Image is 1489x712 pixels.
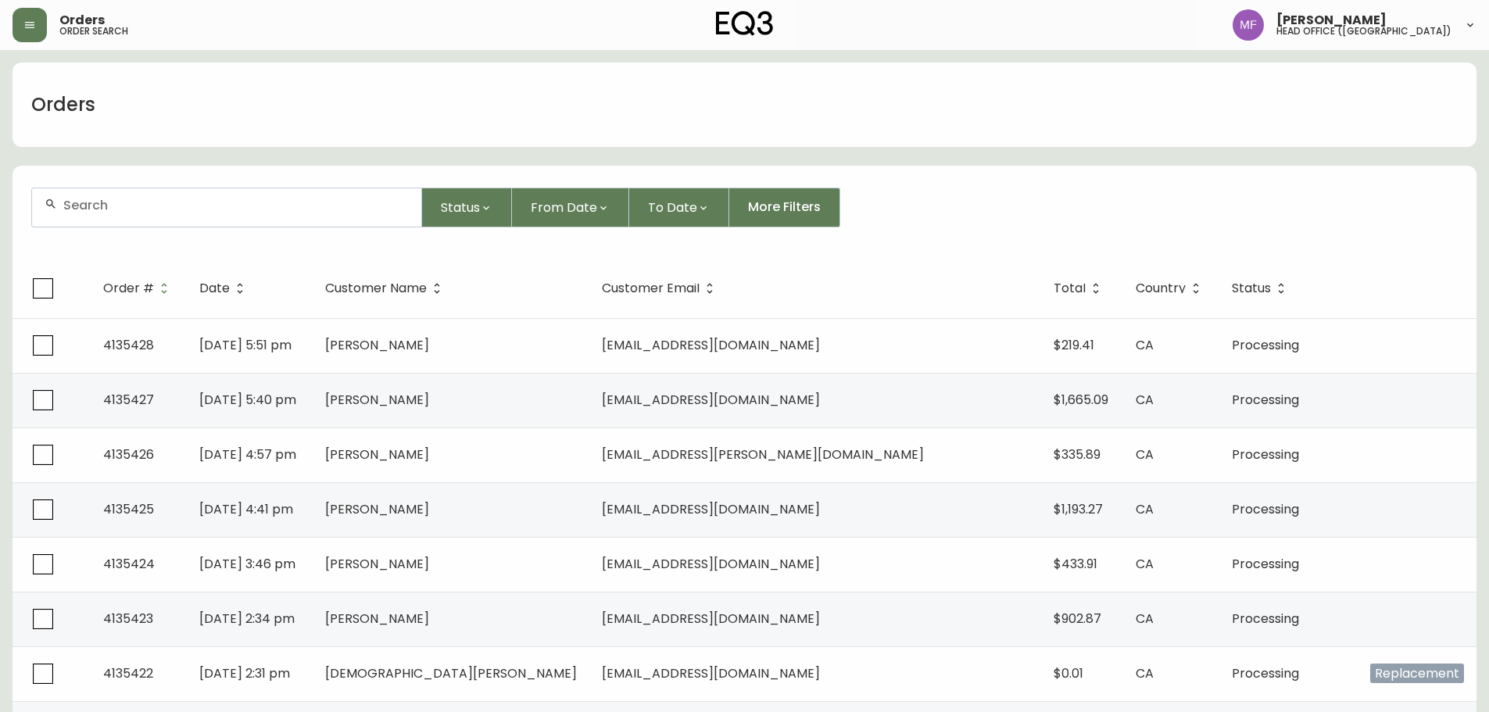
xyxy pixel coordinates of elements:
[1054,284,1086,293] span: Total
[602,610,820,628] span: [EMAIL_ADDRESS][DOMAIN_NAME]
[1054,336,1094,354] span: $219.41
[1054,391,1108,409] span: $1,665.09
[199,281,250,295] span: Date
[602,336,820,354] span: [EMAIL_ADDRESS][DOMAIN_NAME]
[716,11,774,36] img: logo
[1136,610,1154,628] span: CA
[325,336,429,354] span: [PERSON_NAME]
[629,188,729,227] button: To Date
[103,500,154,518] span: 4135425
[325,445,429,463] span: [PERSON_NAME]
[1136,281,1206,295] span: Country
[199,336,292,354] span: [DATE] 5:51 pm
[648,198,697,217] span: To Date
[1232,336,1299,354] span: Processing
[1136,500,1154,518] span: CA
[325,284,427,293] span: Customer Name
[1054,610,1101,628] span: $902.87
[1136,391,1154,409] span: CA
[1232,500,1299,518] span: Processing
[422,188,512,227] button: Status
[199,391,296,409] span: [DATE] 5:40 pm
[1054,500,1103,518] span: $1,193.27
[31,91,95,118] h1: Orders
[63,198,409,213] input: Search
[59,14,105,27] span: Orders
[1232,555,1299,573] span: Processing
[1276,27,1451,36] h5: head office ([GEOGRAPHIC_DATA])
[103,284,154,293] span: Order #
[512,188,629,227] button: From Date
[441,198,480,217] span: Status
[531,198,597,217] span: From Date
[1232,445,1299,463] span: Processing
[1370,664,1464,683] span: Replacement
[602,284,700,293] span: Customer Email
[1232,281,1291,295] span: Status
[325,610,429,628] span: [PERSON_NAME]
[602,500,820,518] span: [EMAIL_ADDRESS][DOMAIN_NAME]
[1136,336,1154,354] span: CA
[1136,445,1154,463] span: CA
[748,199,821,216] span: More Filters
[1232,391,1299,409] span: Processing
[199,555,295,573] span: [DATE] 3:46 pm
[602,445,924,463] span: [EMAIL_ADDRESS][PERSON_NAME][DOMAIN_NAME]
[1054,281,1106,295] span: Total
[103,664,153,682] span: 4135422
[103,336,154,354] span: 4135428
[1276,14,1387,27] span: [PERSON_NAME]
[602,664,820,682] span: [EMAIL_ADDRESS][DOMAIN_NAME]
[1054,445,1101,463] span: $335.89
[199,284,230,293] span: Date
[103,610,153,628] span: 4135423
[1136,555,1154,573] span: CA
[199,445,296,463] span: [DATE] 4:57 pm
[1233,9,1264,41] img: 91cf6c4ea787f0dec862db02e33d59b3
[199,664,290,682] span: [DATE] 2:31 pm
[103,391,154,409] span: 4135427
[602,555,820,573] span: [EMAIL_ADDRESS][DOMAIN_NAME]
[602,391,820,409] span: [EMAIL_ADDRESS][DOMAIN_NAME]
[199,500,293,518] span: [DATE] 4:41 pm
[1054,555,1097,573] span: $433.91
[729,188,840,227] button: More Filters
[59,27,128,36] h5: order search
[325,500,429,518] span: [PERSON_NAME]
[325,664,577,682] span: [DEMOGRAPHIC_DATA][PERSON_NAME]
[325,555,429,573] span: [PERSON_NAME]
[1232,664,1299,682] span: Processing
[1136,664,1154,682] span: CA
[1054,664,1083,682] span: $0.01
[103,281,174,295] span: Order #
[199,610,295,628] span: [DATE] 2:34 pm
[1232,610,1299,628] span: Processing
[602,281,720,295] span: Customer Email
[103,555,155,573] span: 4135424
[103,445,154,463] span: 4135426
[325,391,429,409] span: [PERSON_NAME]
[1136,284,1186,293] span: Country
[325,281,447,295] span: Customer Name
[1232,284,1271,293] span: Status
